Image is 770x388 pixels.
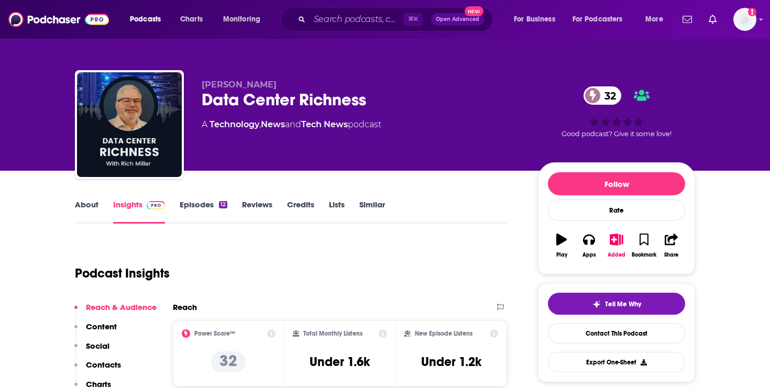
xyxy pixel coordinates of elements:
button: Apps [575,227,602,264]
button: open menu [123,11,174,28]
span: Open Advanced [436,17,479,22]
h3: Under 1.2k [421,354,481,370]
div: Search podcasts, credits, & more... [291,7,503,31]
button: open menu [216,11,274,28]
h3: Under 1.6k [310,354,370,370]
button: Bookmark [630,227,657,264]
a: InsightsPodchaser Pro [113,199,165,224]
button: Contacts [74,360,121,379]
span: New [465,6,483,16]
a: Show notifications dropdown [705,10,721,28]
button: open menu [507,11,568,28]
span: , [259,119,261,129]
h2: Power Score™ [194,330,235,337]
img: Podchaser - Follow, Share and Rate Podcasts [8,9,109,29]
a: Similar [359,199,385,224]
div: Apps [582,252,596,258]
img: tell me why sparkle [592,300,601,308]
img: User Profile [733,8,756,31]
span: More [645,12,663,27]
div: 12 [219,201,227,208]
span: Monitoring [223,12,260,27]
div: Bookmark [632,252,656,258]
img: Data Center Richness [77,72,182,177]
a: Credits [287,199,314,224]
a: Show notifications dropdown [678,10,696,28]
span: Good podcast? Give it some love! [562,130,672,138]
div: 32Good podcast? Give it some love! [538,80,695,145]
span: ⌘ K [403,13,423,26]
span: Logged in as systemsteam [733,8,756,31]
a: Tech News [301,119,348,129]
a: 32 [584,86,621,105]
div: A podcast [202,118,381,131]
button: open menu [566,11,638,28]
h2: New Episode Listens [415,330,472,337]
button: Added [603,227,630,264]
a: Technology [210,119,259,129]
a: Contact This Podcast [548,323,685,343]
p: Social [86,341,109,351]
span: [PERSON_NAME] [202,80,277,90]
button: open menu [638,11,676,28]
input: Search podcasts, credits, & more... [310,11,403,28]
div: Share [664,252,678,258]
a: About [75,199,98,224]
button: Open AdvancedNew [431,13,484,26]
h2: Reach [173,302,197,312]
a: Episodes12 [180,199,227,224]
svg: Add a profile image [748,8,756,16]
button: Export One-Sheet [548,352,685,372]
span: Podcasts [130,12,161,27]
button: Reach & Audience [74,302,157,322]
h1: Podcast Insights [75,265,170,281]
button: tell me why sparkleTell Me Why [548,293,685,315]
div: Rate [548,199,685,221]
span: For Business [514,12,555,27]
p: Contacts [86,360,121,370]
button: Show profile menu [733,8,756,31]
button: Follow [548,172,685,195]
span: and [285,119,301,129]
button: Share [658,227,685,264]
span: Charts [180,12,203,27]
a: News [261,119,285,129]
p: 32 [211,351,246,372]
button: Content [74,322,117,341]
h2: Total Monthly Listens [303,330,362,337]
span: For Podcasters [573,12,623,27]
img: Podchaser Pro [147,201,165,209]
button: Play [548,227,575,264]
div: Added [608,252,625,258]
span: 32 [594,86,621,105]
button: Social [74,341,109,360]
a: Lists [329,199,345,224]
span: Tell Me Why [605,300,641,308]
div: Play [556,252,567,258]
a: Reviews [242,199,272,224]
a: Charts [173,11,209,28]
p: Content [86,322,117,331]
p: Reach & Audience [86,302,157,312]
